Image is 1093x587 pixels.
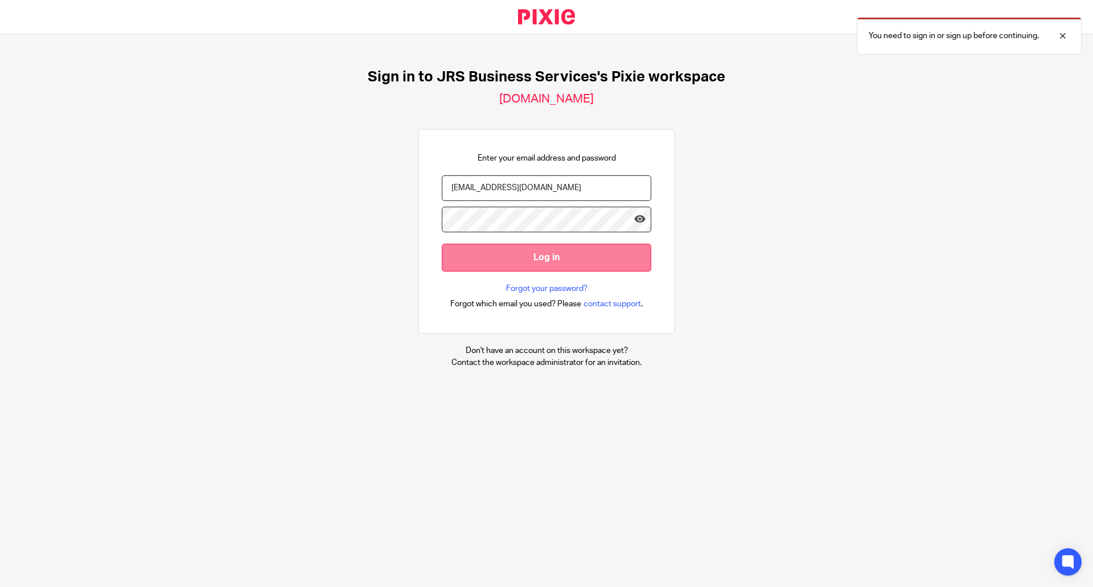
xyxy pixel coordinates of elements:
input: Log in [442,244,651,272]
p: Don't have an account on this workspace yet? [451,345,642,356]
h1: Sign in to JRS Business Services's Pixie workspace [368,68,725,86]
span: Forgot which email you used? Please [450,298,581,310]
p: You need to sign in or sign up before continuing. [869,30,1039,42]
div: . [450,297,643,310]
input: name@example.com [442,175,651,201]
p: Contact the workspace administrator for an invitation. [451,357,642,368]
p: Enter your email address and password [478,153,616,164]
a: Forgot your password? [506,283,587,294]
h2: [DOMAIN_NAME] [499,92,594,106]
span: contact support [584,298,641,310]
